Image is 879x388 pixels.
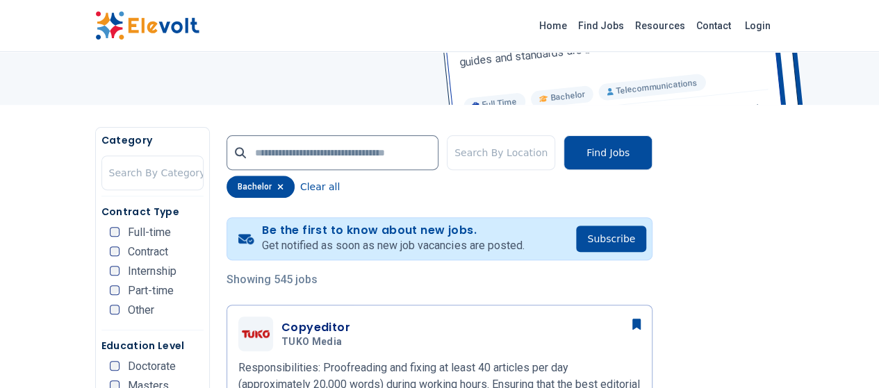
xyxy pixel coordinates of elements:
[564,135,652,170] button: Find Jobs
[300,176,340,198] button: Clear all
[737,12,779,40] a: Login
[227,176,295,198] div: bachelor
[110,227,120,237] input: Full-time
[576,226,646,252] button: Subscribe
[242,330,270,338] img: TUKO Media
[573,15,630,37] a: Find Jobs
[630,15,691,37] a: Resources
[128,227,171,238] span: Full-time
[95,11,199,40] img: Elevolt
[281,336,343,348] span: TUKO Media
[128,361,176,372] span: Doctorate
[110,285,120,295] input: Part-time
[110,305,120,314] input: Other
[128,246,168,258] span: Contract
[262,237,524,254] p: Get notified as soon as new job vacancies are posted.
[691,15,737,37] a: Contact
[110,361,120,371] input: Doctorate
[101,133,204,147] h5: Category
[281,319,350,336] h3: Copyeditor
[262,223,524,237] h4: Be the first to know about new jobs.
[128,305,154,316] span: Other
[101,205,204,219] h5: Contract Type
[101,339,204,353] h5: Education Level
[227,271,652,288] p: Showing 545 jobs
[110,266,120,276] input: Internship
[810,321,879,388] iframe: Chat Widget
[128,266,176,277] span: Internship
[128,285,174,296] span: Part-time
[110,246,120,256] input: Contract
[534,15,573,37] a: Home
